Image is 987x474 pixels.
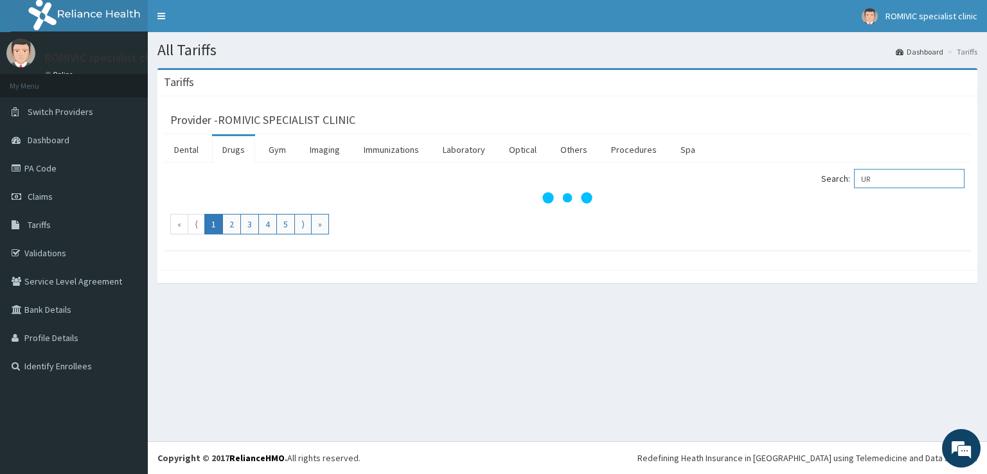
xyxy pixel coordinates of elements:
a: Go to page number 5 [276,214,295,234]
span: Tariffs [28,219,51,231]
input: Search: [854,169,965,188]
p: ROMIVIC specialist clinic [45,52,166,64]
span: We're online! [75,150,177,280]
a: Dental [164,136,209,163]
img: User Image [6,39,35,67]
div: Minimize live chat window [211,6,242,37]
a: Spa [670,136,706,163]
a: Online [45,70,76,79]
span: Claims [28,191,53,202]
div: Chat with us now [67,72,216,89]
label: Search: [821,169,965,188]
a: Optical [499,136,547,163]
textarea: Type your message and hit 'Enter' [6,328,245,373]
span: Dashboard [28,134,69,146]
a: Go to page number 3 [240,214,259,234]
h1: All Tariffs [157,42,977,58]
a: Imaging [299,136,350,163]
a: Go to first page [170,214,188,234]
a: Go to last page [311,214,329,234]
a: Go to next page [294,214,312,234]
a: Immunizations [353,136,429,163]
a: Gym [258,136,296,163]
div: Redefining Heath Insurance in [GEOGRAPHIC_DATA] using Telemedicine and Data Science! [637,452,977,464]
span: Switch Providers [28,106,93,118]
a: Procedures [601,136,667,163]
footer: All rights reserved. [148,441,987,474]
li: Tariffs [945,46,977,57]
a: Go to page number 2 [222,214,241,234]
h3: Provider - ROMIVIC SPECIALIST CLINIC [170,114,355,126]
a: RelianceHMO [229,452,285,464]
a: Laboratory [432,136,495,163]
h3: Tariffs [164,76,194,88]
a: Others [550,136,598,163]
a: Go to previous page [188,214,205,234]
strong: Copyright © 2017 . [157,452,287,464]
span: ROMIVIC specialist clinic [885,10,977,22]
a: Go to page number 4 [258,214,277,234]
a: Drugs [212,136,255,163]
a: Dashboard [896,46,943,57]
img: User Image [862,8,878,24]
a: Go to page number 1 [204,214,223,234]
svg: audio-loading [542,172,593,224]
img: d_794563401_company_1708531726252_794563401 [24,64,52,96]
